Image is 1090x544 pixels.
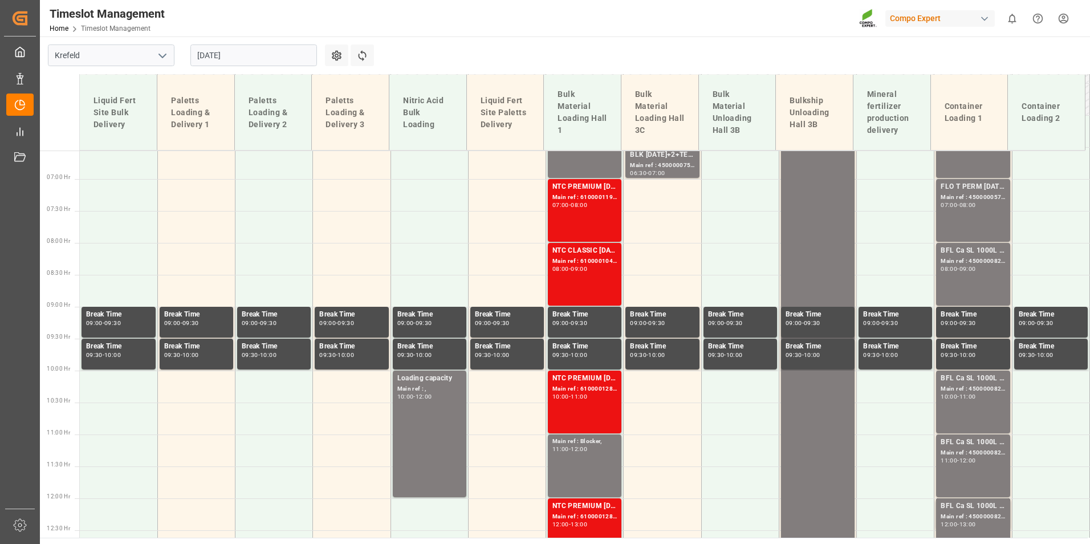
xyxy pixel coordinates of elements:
[476,90,535,135] div: Liquid Fert Site Paletts Delivery
[552,245,617,257] div: NTC CLASSIC [DATE]+3+TE BULK;
[552,181,617,193] div: NTC PREMIUM [DATE]+3+TE BULK;
[630,149,694,161] div: BLK [DATE]+2+TE (GW) BULK;
[491,352,493,358] div: -
[397,394,414,399] div: 10:00
[863,309,928,320] div: Break Time
[941,394,957,399] div: 10:00
[552,266,569,271] div: 08:00
[941,522,957,527] div: 12:00
[786,309,850,320] div: Break Time
[190,44,317,66] input: DD.MM.YYYY
[1035,320,1036,326] div: -
[804,352,820,358] div: 10:00
[475,341,539,352] div: Break Time
[258,320,260,326] div: -
[859,9,877,29] img: Screenshot%202023-09-29%20at%2010.02.21.png_1712312052.png
[89,90,148,135] div: Liquid Fert Site Bulk Delivery
[475,320,491,326] div: 09:00
[941,257,1005,266] div: Main ref : 4500000821, 2000000630;
[941,245,1005,257] div: BFL Ca SL 1000L IBC MTO;
[630,170,646,176] div: 06:30
[47,429,70,436] span: 11:00 Hr
[571,394,587,399] div: 11:00
[104,352,121,358] div: 10:00
[708,341,772,352] div: Break Time
[569,394,571,399] div: -
[164,352,181,358] div: 09:30
[631,84,689,141] div: Bulk Material Loading Hall 3C
[260,352,276,358] div: 10:00
[880,320,881,326] div: -
[957,522,959,527] div: -
[164,320,181,326] div: 09:00
[319,309,384,320] div: Break Time
[724,352,726,358] div: -
[959,266,976,271] div: 09:00
[726,352,743,358] div: 10:00
[999,6,1025,31] button: show 0 new notifications
[1037,320,1054,326] div: 09:30
[181,352,182,358] div: -
[552,320,569,326] div: 09:00
[86,352,103,358] div: 09:30
[880,352,881,358] div: -
[416,352,432,358] div: 10:00
[48,44,174,66] input: Type to search/select
[569,446,571,452] div: -
[941,320,957,326] div: 09:00
[397,352,414,358] div: 09:30
[648,352,665,358] div: 10:00
[104,320,121,326] div: 09:30
[940,96,999,129] div: Container Loading 1
[941,373,1005,384] div: BFL Ca SL 1000L IBC MTO;
[397,309,462,320] div: Break Time
[941,501,1005,512] div: BFL Ca SL 1000L IBC MTO;
[164,309,229,320] div: Break Time
[957,394,959,399] div: -
[941,448,1005,458] div: Main ref : 4500000823, 2000000630;
[413,394,415,399] div: -
[646,320,648,326] div: -
[571,352,587,358] div: 10:00
[571,446,587,452] div: 12:00
[47,174,70,180] span: 07:00 Hr
[103,320,104,326] div: -
[802,320,804,326] div: -
[336,352,337,358] div: -
[941,193,1005,202] div: Main ref : 4500000577, 2000000429;
[397,320,414,326] div: 09:00
[708,320,725,326] div: 09:00
[863,84,921,141] div: Mineral fertilizer production delivery
[552,501,617,512] div: NTC PREMIUM [DATE]+3+TE BULK;
[182,320,199,326] div: 09:30
[475,309,539,320] div: Break Time
[244,90,303,135] div: Paletts Loading & Delivery 2
[493,352,510,358] div: 10:00
[885,10,995,27] div: Compo Expert
[552,446,569,452] div: 11:00
[863,320,880,326] div: 09:00
[153,47,170,64] button: open menu
[726,320,743,326] div: 09:30
[398,90,457,135] div: Nitric Acid Bulk Loading
[413,320,415,326] div: -
[86,309,151,320] div: Break Time
[802,352,804,358] div: -
[569,320,571,326] div: -
[47,525,70,531] span: 12:30 Hr
[863,341,928,352] div: Break Time
[957,202,959,208] div: -
[552,373,617,384] div: NTC PREMIUM [DATE]+3+TE BULK;
[569,202,571,208] div: -
[166,90,225,135] div: Paletts Loading & Delivery 1
[47,238,70,244] span: 08:00 Hr
[785,90,844,135] div: Bulkship Unloading Hall 3B
[181,320,182,326] div: -
[552,394,569,399] div: 10:00
[959,522,976,527] div: 13:00
[630,161,694,170] div: Main ref : 4500000754, 2000000628;
[571,522,587,527] div: 13:00
[337,352,354,358] div: 10:00
[164,341,229,352] div: Break Time
[630,341,694,352] div: Break Time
